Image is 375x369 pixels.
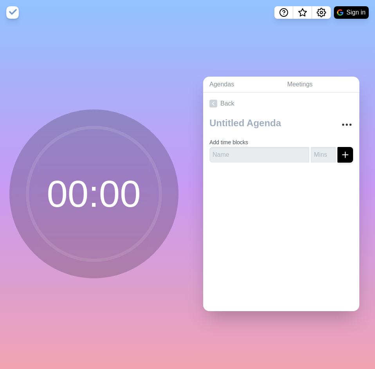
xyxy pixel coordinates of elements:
img: timeblocks logo [6,6,19,19]
button: What’s new [293,6,312,19]
label: Add time blocks [209,139,248,145]
a: Back [203,93,359,115]
button: Sign in [334,6,369,19]
a: Meetings [281,77,359,93]
a: Agendas [203,77,281,93]
button: More [339,117,355,133]
input: Mins [311,147,336,163]
button: Settings [312,6,331,19]
button: Help [274,6,293,19]
input: Name [209,147,309,163]
img: google logo [337,9,343,16]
